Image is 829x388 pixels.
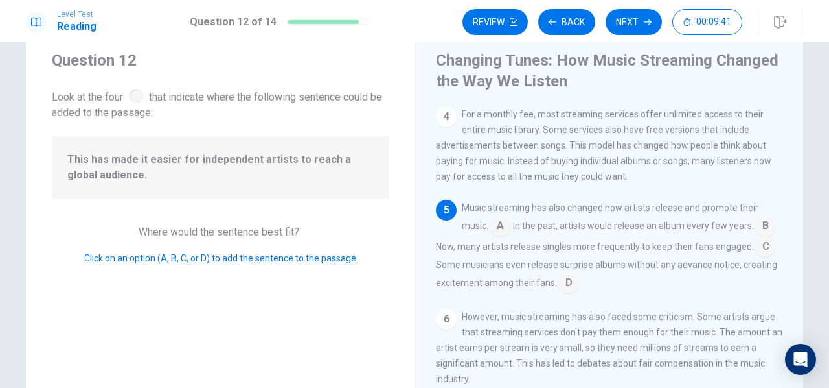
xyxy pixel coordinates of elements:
[139,226,302,238] span: Where would the sentence best fit?
[57,10,97,19] span: Level Test
[755,236,776,257] span: C
[462,9,528,35] button: Review
[462,202,758,231] span: Music streaming has also changed how artists release and promote their music.
[755,215,776,236] span: B
[436,200,457,221] div: 5
[436,311,782,384] span: However, music streaming has also faced some criticism. Some artists argue that streaming service...
[84,253,356,263] span: Click on an option (A, B, C, or D) to add the sentence to the passage
[436,241,754,252] span: Now, many artists release singles more frequently to keep their fans engaged.
[436,106,457,127] div: 4
[538,9,595,35] button: Back
[696,17,731,27] span: 00:09:41
[785,344,816,375] div: Open Intercom Messenger
[67,152,373,183] span: This has made it easier for independent artists to reach a global audience.
[436,50,779,91] h4: Changing Tunes: How Music Streaming Changed the Way We Listen
[52,86,389,121] span: Look at the four that indicate where the following sentence could be added to the passage:
[558,273,579,293] span: D
[52,50,389,71] h4: Question 12
[57,19,97,34] h1: Reading
[490,215,510,236] span: A
[436,109,771,182] span: For a monthly fee, most streaming services offer unlimited access to their entire music library. ...
[436,260,777,288] span: Some musicians even release surprise albums without any advance notice, creating excitement among...
[513,221,754,231] span: In the past, artists would release an album every few years.
[606,9,662,35] button: Next
[190,14,277,30] h1: Question 12 of 14
[672,9,742,35] button: 00:09:41
[436,309,457,330] div: 6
